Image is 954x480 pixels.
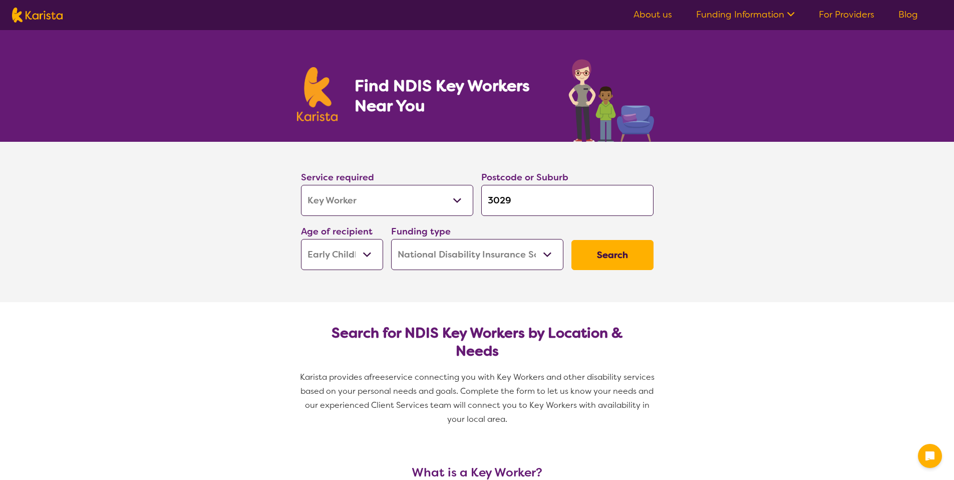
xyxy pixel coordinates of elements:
button: Search [571,240,654,270]
span: free [369,372,385,382]
span: Karista provides a [300,372,369,382]
h3: What is a Key Worker? [297,465,658,479]
img: Karista logo [12,8,63,23]
a: About us [633,9,672,21]
h1: Find NDIS Key Workers Near You [355,76,548,116]
h2: Search for NDIS Key Workers by Location & Needs [309,324,646,360]
label: Postcode or Suburb [481,171,568,183]
label: Funding type [391,225,451,237]
img: Karista logo [297,67,338,121]
a: For Providers [819,9,874,21]
span: service connecting you with Key Workers and other disability services based on your personal need... [300,372,657,424]
a: Funding Information [696,9,795,21]
img: key-worker [566,54,658,142]
label: Service required [301,171,374,183]
input: Type [481,185,654,216]
label: Age of recipient [301,225,373,237]
a: Blog [898,9,918,21]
